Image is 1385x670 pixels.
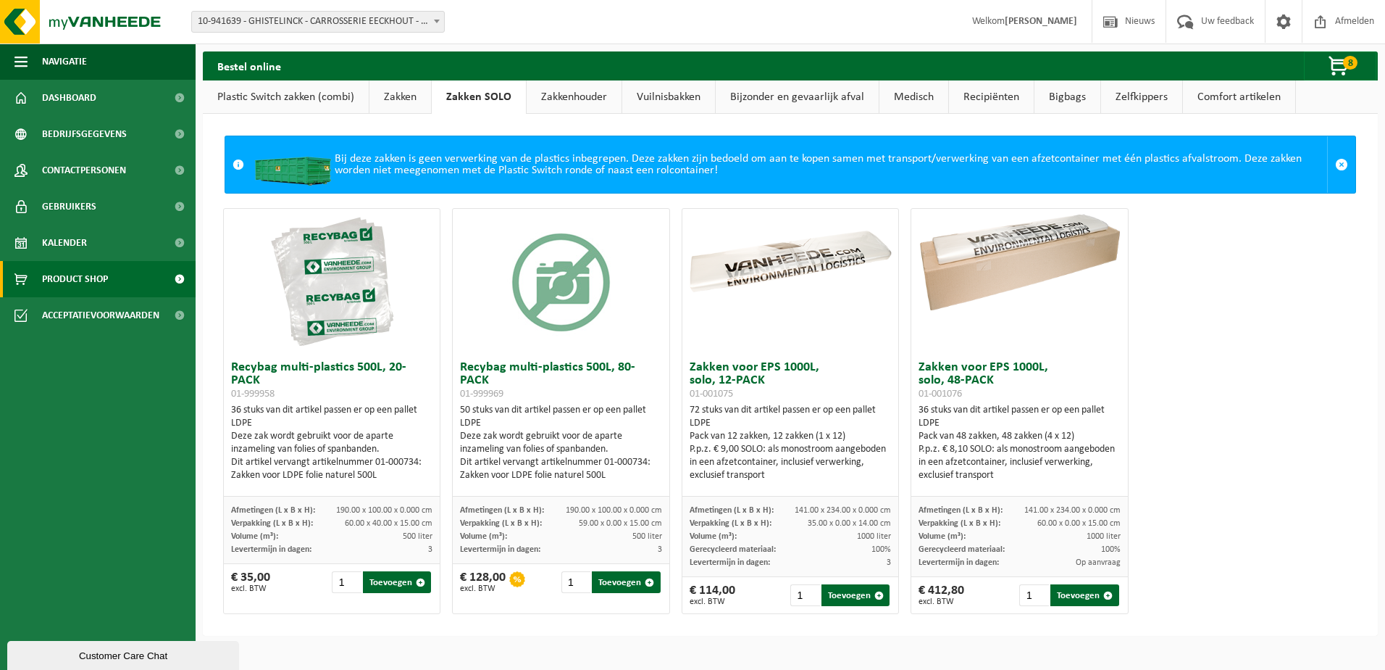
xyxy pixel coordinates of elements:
[579,519,662,528] span: 59.00 x 0.00 x 15.00 cm
[690,417,892,430] div: LDPE
[592,571,660,593] button: Toevoegen
[231,404,433,482] div: 36 stuks van dit artikel passen er op een pallet
[231,571,270,593] div: € 35,00
[460,584,506,593] span: excl. BTW
[42,44,87,80] span: Navigatie
[690,532,737,541] span: Volume (m³):
[42,261,108,297] span: Product Shop
[1304,51,1376,80] button: 8
[690,597,735,606] span: excl. BTW
[919,545,1005,554] span: Gerecycleerd materiaal:
[1101,545,1121,554] span: 100%
[42,225,87,261] span: Kalender
[919,389,962,400] span: 01-001076
[690,389,733,400] span: 01-001075
[919,597,964,606] span: excl. BTW
[1076,558,1121,567] span: Op aanvraag
[460,545,540,554] span: Levertermijn in dagen:
[919,506,1003,515] span: Afmetingen (L x B x H):
[251,136,1327,193] div: Bij deze zakken is geen verwerking van de plastics inbegrepen. Deze zakken zijn bedoeld om aan te...
[42,116,127,152] span: Bedrijfsgegevens
[403,532,432,541] span: 500 liter
[460,361,662,400] h3: Recybag multi-plastics 500L, 80-PACK
[42,80,96,116] span: Dashboard
[716,80,879,114] a: Bijzonder en gevaarlijk afval
[203,51,296,80] h2: Bestel online
[231,456,433,482] div: Dit artikel vervangt artikelnummer 01-000734: Zakken voor LDPE folie naturel 500L
[790,584,820,606] input: 1
[460,417,662,430] div: LDPE
[690,545,776,554] span: Gerecycleerd materiaal:
[369,80,431,114] a: Zakken
[808,519,891,528] span: 35.00 x 0.00 x 14.00 cm
[919,404,1121,482] div: 36 stuks van dit artikel passen er op een pallet
[7,638,242,670] iframe: chat widget
[460,404,662,482] div: 50 stuks van dit artikel passen er op een pallet
[460,571,506,593] div: € 128,00
[1087,532,1121,541] span: 1000 liter
[887,558,891,567] span: 3
[231,584,270,593] span: excl. BTW
[259,209,404,354] img: 01-999958
[460,389,503,400] span: 01-999969
[489,209,634,354] img: 01-999969
[1024,506,1121,515] span: 141.00 x 234.00 x 0.000 cm
[460,456,662,482] div: Dit artikel vervangt artikelnummer 01-000734: Zakken voor LDPE folie naturel 500L
[871,545,891,554] span: 100%
[460,519,542,528] span: Verpakking (L x B x H):
[919,584,964,606] div: € 412,80
[690,558,770,567] span: Levertermijn in dagen:
[42,297,159,334] span: Acceptatievoorwaarden
[561,571,591,593] input: 1
[42,189,96,225] span: Gebruikers
[363,571,431,593] button: Toevoegen
[690,506,774,515] span: Afmetingen (L x B x H):
[191,11,445,33] span: 10-941639 - GHISTELINCK - CARROSSERIE EECKHOUT - LOCHRISTI
[231,417,433,430] div: LDPE
[857,532,891,541] span: 1000 liter
[231,506,315,515] span: Afmetingen (L x B x H):
[821,584,890,606] button: Toevoegen
[231,519,313,528] span: Verpakking (L x B x H):
[1037,519,1121,528] span: 60.00 x 0.00 x 15.00 cm
[919,558,999,567] span: Levertermijn in dagen:
[332,571,361,593] input: 1
[919,443,1121,482] div: P.p.z. € 8,10 SOLO: als monostroom aangeboden in een afzetcontainer, inclusief verwerking, exclus...
[231,361,433,400] h3: Recybag multi-plastics 500L, 20-PACK
[231,545,311,554] span: Levertermijn in dagen:
[690,443,892,482] div: P.p.z. € 9,00 SOLO: als monostroom aangeboden in een afzetcontainer, inclusief verwerking, exclus...
[231,532,278,541] span: Volume (m³):
[682,209,899,317] img: 01-001075
[795,506,891,515] span: 141.00 x 234.00 x 0.000 cm
[336,506,432,515] span: 190.00 x 100.00 x 0.000 cm
[658,545,662,554] span: 3
[1034,80,1100,114] a: Bigbags
[251,144,335,186] img: HK-XC-20-GN-00.png
[231,389,275,400] span: 01-999958
[460,532,507,541] span: Volume (m³):
[345,519,432,528] span: 60.00 x 40.00 x 15.00 cm
[919,519,1000,528] span: Verpakking (L x B x H):
[42,152,126,189] span: Contactpersonen
[690,584,735,606] div: € 114,00
[690,404,892,482] div: 72 stuks van dit artikel passen er op een pallet
[1019,584,1049,606] input: 1
[622,80,715,114] a: Vuilnisbakken
[1343,56,1357,70] span: 8
[690,361,892,400] h3: Zakken voor EPS 1000L, solo, 12-PACK
[632,532,662,541] span: 500 liter
[949,80,1034,114] a: Recipiënten
[460,430,662,456] div: Deze zak wordt gebruikt voor de aparte inzameling van folies of spanbanden.
[1050,584,1118,606] button: Toevoegen
[1327,136,1355,193] a: Sluit melding
[1101,80,1182,114] a: Zelfkippers
[566,506,662,515] span: 190.00 x 100.00 x 0.000 cm
[879,80,948,114] a: Medisch
[911,209,1128,317] img: 01-001076
[919,417,1121,430] div: LDPE
[1183,80,1295,114] a: Comfort artikelen
[690,430,892,443] div: Pack van 12 zakken, 12 zakken (1 x 12)
[527,80,622,114] a: Zakkenhouder
[432,80,526,114] a: Zakken SOLO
